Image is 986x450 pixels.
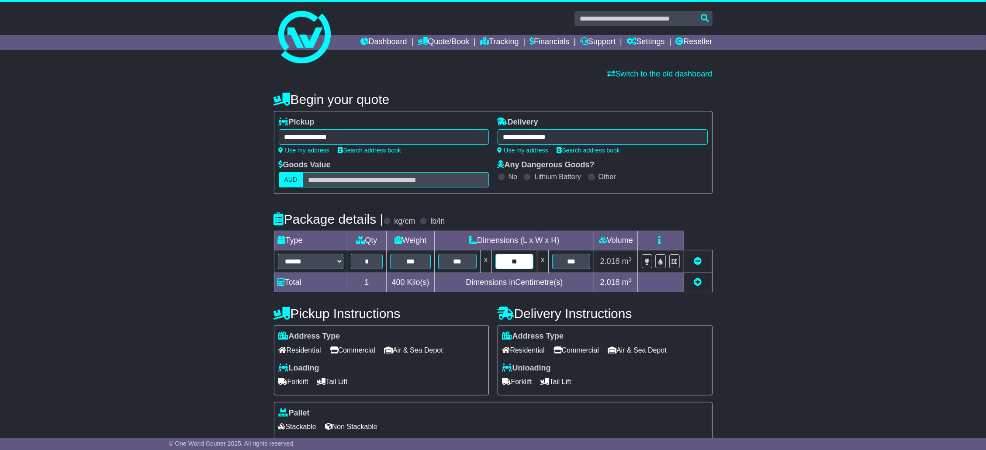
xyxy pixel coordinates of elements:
[554,343,599,357] span: Commercial
[387,273,435,292] td: Kilo(s)
[480,35,519,50] a: Tracking
[529,35,569,50] a: Financials
[480,250,491,273] td: x
[317,375,348,388] span: Tail Lift
[279,363,319,373] label: Loading
[594,231,638,250] td: Volume
[534,173,581,181] label: Lithium Battery
[608,343,667,357] span: Air & Sea Depot
[169,440,295,447] span: © One World Courier 2025. All rights reserved.
[622,257,632,266] span: m
[600,278,620,287] span: 2.018
[325,420,377,433] span: Non Stackable
[599,173,616,181] label: Other
[384,343,443,357] span: Air & Sea Depot
[360,35,407,50] a: Dashboard
[675,35,712,50] a: Reseller
[279,172,303,187] label: AUD
[607,69,712,78] a: Switch to the old dashboard
[430,217,445,226] label: lb/in
[279,420,316,433] span: Stackable
[347,273,387,292] td: 1
[274,306,489,321] h4: Pickup Instructions
[502,343,545,357] span: Residential
[694,278,702,287] a: Add new item
[502,363,551,373] label: Unloading
[274,212,384,226] h4: Package details |
[498,306,713,321] h4: Delivery Instructions
[541,375,571,388] span: Tail Lift
[279,332,340,341] label: Address Type
[330,343,375,357] span: Commercial
[274,92,713,107] h4: Begin your quote
[600,257,620,266] span: 2.018
[509,173,517,181] label: No
[279,343,321,357] span: Residential
[392,278,405,287] span: 400
[580,35,616,50] a: Support
[435,273,594,292] td: Dimensions in Centimetre(s)
[274,231,347,250] td: Type
[629,256,632,262] sup: 3
[498,147,548,154] a: Use my address
[502,332,564,341] label: Address Type
[537,250,548,273] td: x
[279,375,308,388] span: Forklift
[418,35,469,50] a: Quote/Book
[622,278,632,287] span: m
[279,147,329,154] a: Use my address
[557,147,620,154] a: Search address book
[498,160,595,170] label: Any Dangerous Goods?
[338,147,401,154] a: Search address book
[347,231,387,250] td: Qty
[629,277,632,283] sup: 3
[626,35,665,50] a: Settings
[279,160,331,170] label: Goods Value
[435,231,594,250] td: Dimensions (L x W x H)
[394,217,415,226] label: kg/cm
[694,257,702,266] a: Remove this item
[274,273,347,292] td: Total
[502,375,532,388] span: Forklift
[279,408,310,418] label: Pallet
[387,231,435,250] td: Weight
[279,118,315,127] label: Pickup
[498,118,538,127] label: Delivery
